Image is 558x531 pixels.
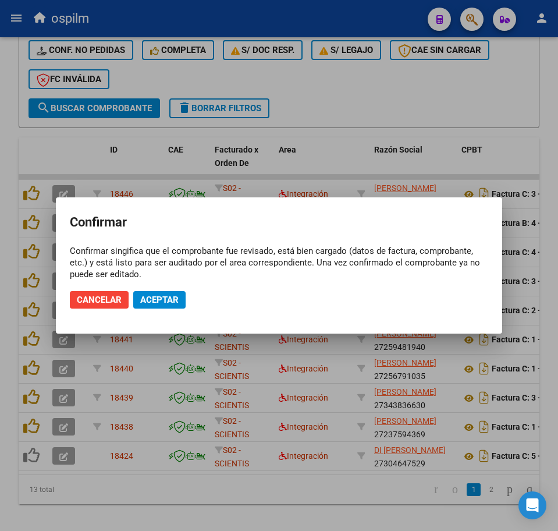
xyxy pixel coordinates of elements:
[70,245,488,280] div: Confirmar singifica que el comprobante fue revisado, está bien cargado (datos de factura, comprob...
[70,291,129,309] button: Cancelar
[133,291,186,309] button: Aceptar
[70,211,488,233] h2: Confirmar
[140,295,179,305] span: Aceptar
[77,295,122,305] span: Cancelar
[518,491,546,519] div: Open Intercom Messenger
